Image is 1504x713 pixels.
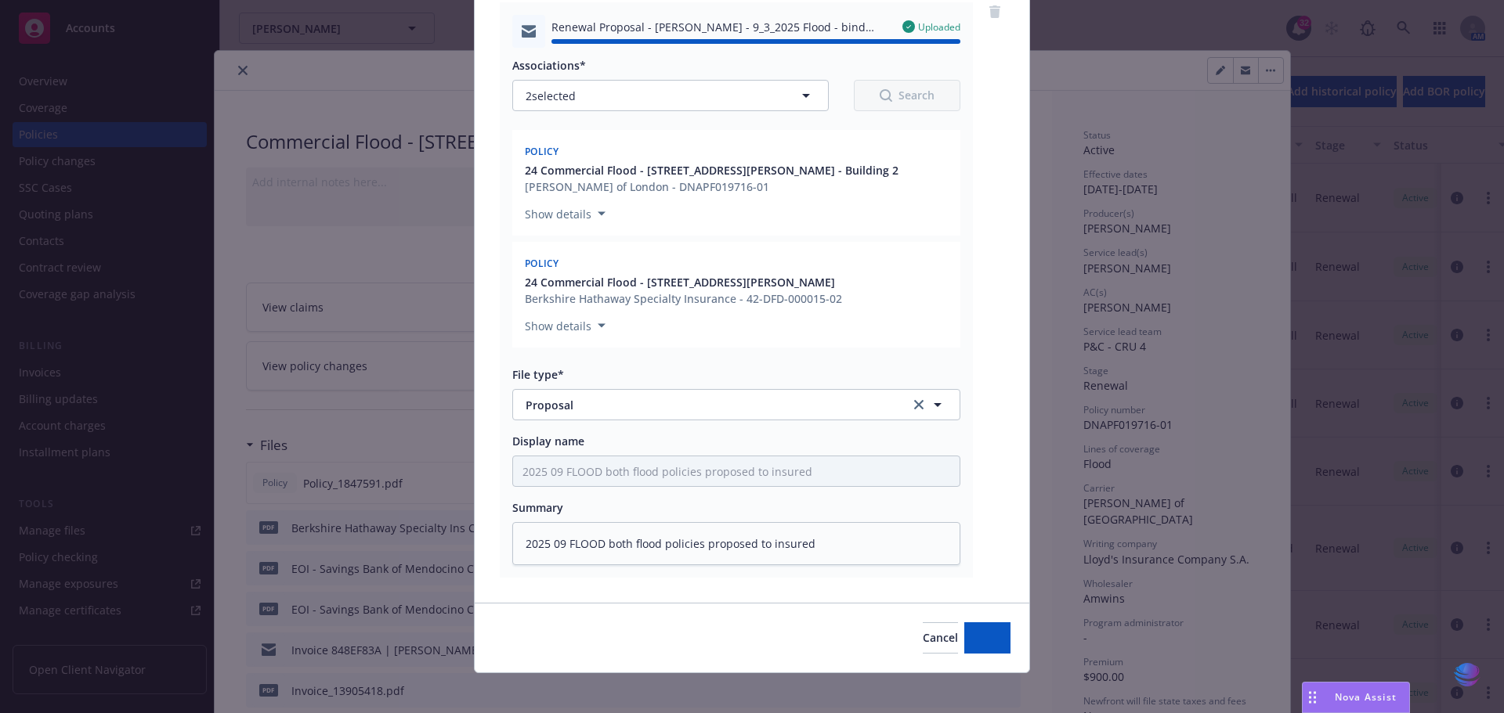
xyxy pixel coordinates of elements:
button: Add files [964,622,1010,654]
span: Add files [964,630,1010,645]
button: Cancel [923,622,958,654]
input: Add display name here... [513,456,960,486]
textarea: 2025 09 FLOOD both flood policies proposed to insured [512,522,960,565]
span: Cancel [923,630,958,645]
img: svg+xml;base64,PHN2ZyB3aWR0aD0iMzQiIGhlaWdodD0iMzQiIHZpZXdCb3g9IjAgMCAzNCAzNCIgZmlsbD0ibm9uZSIgeG... [1454,661,1480,690]
span: Nova Assist [1335,690,1397,704]
button: Nova Assist [1302,682,1410,713]
div: Drag to move [1303,682,1322,712]
span: Summary [512,500,563,515]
